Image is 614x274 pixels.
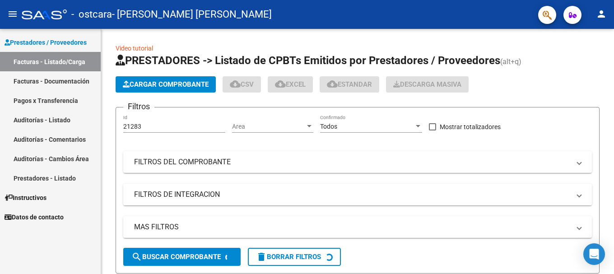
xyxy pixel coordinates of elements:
[256,251,267,262] mat-icon: delete
[123,248,241,266] button: Buscar Comprobante
[123,151,592,173] mat-expansion-panel-header: FILTROS DEL COMPROBANTE
[134,222,570,232] mat-panel-title: MAS FILTROS
[248,248,341,266] button: Borrar Filtros
[116,54,500,67] span: PRESTADORES -> Listado de CPBTs Emitidos por Prestadores / Proveedores
[134,157,570,167] mat-panel-title: FILTROS DEL COMPROBANTE
[256,253,321,261] span: Borrar Filtros
[131,251,142,262] mat-icon: search
[583,243,605,265] div: Open Intercom Messenger
[131,253,221,261] span: Buscar Comprobante
[230,79,241,89] mat-icon: cloud_download
[5,37,87,47] span: Prestadores / Proveedores
[116,45,153,52] a: Video tutorial
[386,76,469,93] app-download-masive: Descarga masiva de comprobantes (adjuntos)
[5,212,64,222] span: Datos de contacto
[393,80,461,88] span: Descarga Masiva
[232,123,305,130] span: Area
[386,76,469,93] button: Descarga Masiva
[275,79,286,89] mat-icon: cloud_download
[230,80,254,88] span: CSV
[268,76,313,93] button: EXCEL
[123,80,209,88] span: Cargar Comprobante
[112,5,272,24] span: - [PERSON_NAME] [PERSON_NAME]
[223,76,261,93] button: CSV
[123,100,154,113] h3: Filtros
[7,9,18,19] mat-icon: menu
[320,76,379,93] button: Estandar
[116,76,216,93] button: Cargar Comprobante
[440,121,501,132] span: Mostrar totalizadores
[500,57,521,66] span: (alt+q)
[71,5,112,24] span: - ostcara
[327,80,372,88] span: Estandar
[275,80,306,88] span: EXCEL
[123,216,592,238] mat-expansion-panel-header: MAS FILTROS
[327,79,338,89] mat-icon: cloud_download
[596,9,607,19] mat-icon: person
[134,190,570,200] mat-panel-title: FILTROS DE INTEGRACION
[320,123,337,130] span: Todos
[123,184,592,205] mat-expansion-panel-header: FILTROS DE INTEGRACION
[5,193,47,203] span: Instructivos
